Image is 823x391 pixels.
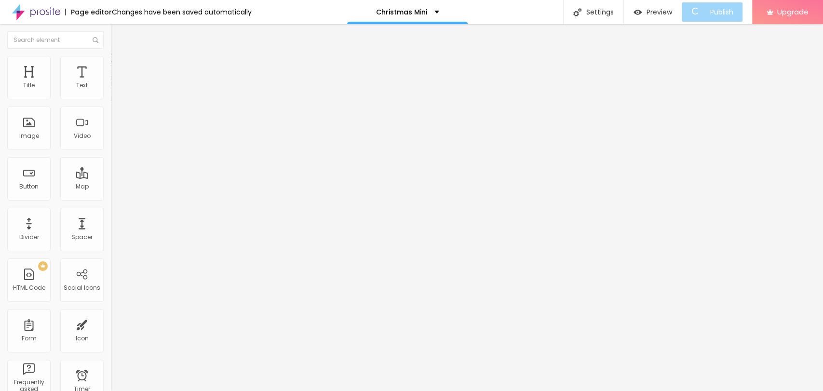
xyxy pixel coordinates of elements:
[7,31,104,49] input: Search element
[19,234,39,241] div: Divider
[111,24,823,391] iframe: Editor
[777,8,809,16] span: Upgrade
[22,335,37,342] div: Form
[634,8,642,16] img: view-1.svg
[573,8,581,16] img: Icone
[76,183,89,190] div: Map
[682,2,742,22] button: Publish
[647,8,672,16] span: Preview
[112,9,252,15] div: Changes have been saved automatically
[19,133,39,139] div: Image
[76,82,88,89] div: Text
[710,8,733,16] span: Publish
[19,183,39,190] div: Button
[74,133,91,139] div: Video
[376,9,427,15] p: Christmas Mini
[624,2,682,22] button: Preview
[65,9,112,15] div: Page editor
[76,335,89,342] div: Icon
[13,284,45,291] div: HTML Code
[64,284,100,291] div: Social Icons
[71,234,93,241] div: Spacer
[93,37,98,43] img: Icone
[23,82,35,89] div: Title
